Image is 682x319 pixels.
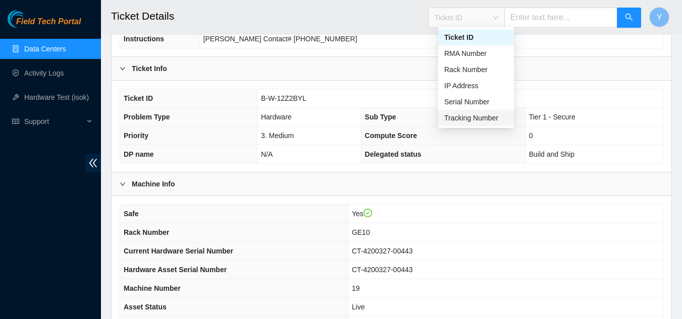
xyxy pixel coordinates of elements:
[24,69,64,77] a: Activity Logs
[444,112,508,123] div: Tracking Number
[444,32,508,43] div: Ticket ID
[132,63,167,74] b: Ticket Info
[438,110,514,126] div: Tracking Number
[24,111,84,132] span: Support
[444,48,508,59] div: RMA Number
[261,113,292,121] span: Hardware
[261,132,294,140] span: 3. Medium
[435,10,498,25] span: Ticket ID
[24,93,89,101] a: Hardware Test (isok)
[438,78,514,94] div: IP Address
[625,13,633,23] span: search
[529,113,575,121] span: Tier 1 - Secure
[124,228,169,236] span: Rack Number
[352,284,360,292] span: 19
[124,132,148,140] span: Priority
[444,80,508,91] div: IP Address
[124,150,154,158] span: DP name
[365,150,422,158] span: Delegated status
[657,11,662,24] span: Y
[8,10,51,28] img: Akamai Technologies
[120,181,126,187] span: right
[124,266,227,274] span: Hardware Asset Serial Number
[438,61,514,78] div: Rack Number
[529,150,574,158] span: Build and Ship
[124,284,181,292] span: Machine Number
[352,228,370,236] span: GE10
[363,209,373,218] span: check-circle
[444,64,508,75] div: Rack Number
[529,132,533,140] span: 0
[504,8,617,28] input: Enter text here...
[261,94,306,102] span: B-W-12Z2BYL
[352,247,413,255] span: CT-4200327-00443
[352,210,372,218] span: Yes
[132,178,175,189] b: Machine Info
[8,18,81,31] a: Akamai TechnologiesField Tech Portal
[112,57,671,80] div: Ticket Info
[649,7,669,27] button: Y
[124,113,170,121] span: Problem Type
[12,118,19,125] span: read
[124,94,153,102] span: Ticket ID
[85,154,101,172] span: double-left
[261,150,273,158] span: N/A
[124,303,167,311] span: Asset Status
[352,266,413,274] span: CT-4200327-00443
[16,17,81,27] span: Field Tech Portal
[120,66,126,72] span: right
[444,96,508,107] div: Serial Number
[617,8,641,28] button: search
[124,210,139,218] span: Safe
[438,29,514,45] div: Ticket ID
[365,132,417,140] span: Compute Score
[352,303,365,311] span: Live
[438,94,514,110] div: Serial Number
[365,113,396,121] span: Sub Type
[438,45,514,61] div: RMA Number
[24,45,66,53] a: Data Centers
[112,172,671,196] div: Machine Info
[124,247,233,255] span: Current Hardware Serial Number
